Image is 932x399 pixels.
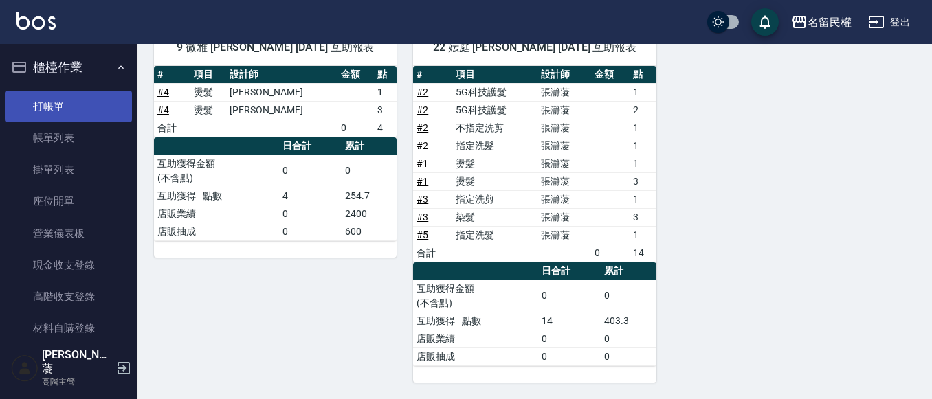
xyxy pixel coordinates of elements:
[538,347,601,365] td: 0
[413,330,538,347] td: 店販業績
[279,205,342,223] td: 0
[279,137,342,155] th: 日合計
[601,280,656,312] td: 0
[413,312,538,330] td: 互助獲得 - 點數
[630,172,656,190] td: 3
[452,137,538,155] td: 指定洗髮
[538,312,601,330] td: 14
[417,104,428,115] a: #2
[630,137,656,155] td: 1
[863,10,916,35] button: 登出
[538,280,601,312] td: 0
[5,91,132,122] a: 打帳單
[5,312,132,344] a: 材料自購登錄
[452,155,538,172] td: 燙髮
[342,155,397,187] td: 0
[417,122,428,133] a: #2
[601,347,656,365] td: 0
[537,101,590,119] td: 張瀞蓤
[337,119,374,137] td: 0
[601,262,656,280] th: 累計
[537,155,590,172] td: 張瀞蓤
[279,223,342,240] td: 0
[601,330,656,347] td: 0
[413,66,452,84] th: #
[452,119,538,137] td: 不指定洗剪
[154,66,397,137] table: a dense table
[601,312,656,330] td: 403.3
[154,119,190,137] td: 合計
[413,244,452,262] td: 合計
[630,244,656,262] td: 14
[413,280,538,312] td: 互助獲得金額 (不含點)
[630,101,656,119] td: 2
[154,155,279,187] td: 互助獲得金額 (不含點)
[16,12,56,30] img: Logo
[5,185,132,217] a: 座位開單
[537,119,590,137] td: 張瀞蓤
[170,41,380,54] span: 9 微雅 [PERSON_NAME] [DATE] 互助報表
[11,354,38,382] img: Person
[417,212,428,223] a: #3
[374,119,397,137] td: 4
[630,226,656,244] td: 1
[226,83,337,101] td: [PERSON_NAME]
[42,376,112,388] p: 高階主管
[537,190,590,208] td: 張瀞蓤
[537,208,590,226] td: 張瀞蓤
[154,137,397,241] table: a dense table
[279,155,342,187] td: 0
[538,262,601,280] th: 日合計
[374,66,397,84] th: 點
[452,190,538,208] td: 指定洗剪
[190,101,227,119] td: 燙髮
[190,83,227,101] td: 燙髮
[751,8,779,36] button: save
[226,101,337,119] td: [PERSON_NAME]
[342,187,397,205] td: 254.7
[417,158,428,169] a: #1
[157,104,169,115] a: #4
[786,8,857,36] button: 名留民權
[452,83,538,101] td: 5G科技護髮
[537,226,590,244] td: 張瀞蓤
[591,66,630,84] th: 金額
[154,66,190,84] th: #
[537,83,590,101] td: 張瀞蓤
[342,205,397,223] td: 2400
[342,137,397,155] th: 累計
[808,14,852,31] div: 名留民權
[5,218,132,249] a: 營業儀表板
[452,226,538,244] td: 指定洗髮
[154,205,279,223] td: 店販業績
[452,172,538,190] td: 燙髮
[417,194,428,205] a: #3
[413,262,656,366] table: a dense table
[537,137,590,155] td: 張瀞蓤
[5,122,132,154] a: 帳單列表
[5,154,132,185] a: 掛單列表
[537,66,590,84] th: 設計師
[591,244,630,262] td: 0
[5,249,132,281] a: 現金收支登錄
[417,176,428,187] a: #1
[630,119,656,137] td: 1
[157,87,169,98] a: #4
[374,101,397,119] td: 3
[190,66,227,84] th: 項目
[630,83,656,101] td: 1
[430,41,639,54] span: 22 妘庭 [PERSON_NAME] [DATE] 互助報表
[342,223,397,240] td: 600
[5,281,132,312] a: 高階收支登錄
[154,223,279,240] td: 店販抽成
[452,66,538,84] th: 項目
[374,83,397,101] td: 1
[452,101,538,119] td: 5G科技護髮
[452,208,538,226] td: 染髮
[537,172,590,190] td: 張瀞蓤
[5,49,132,85] button: 櫃檯作業
[630,155,656,172] td: 1
[417,140,428,151] a: #2
[154,187,279,205] td: 互助獲得 - 點數
[413,347,538,365] td: 店販抽成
